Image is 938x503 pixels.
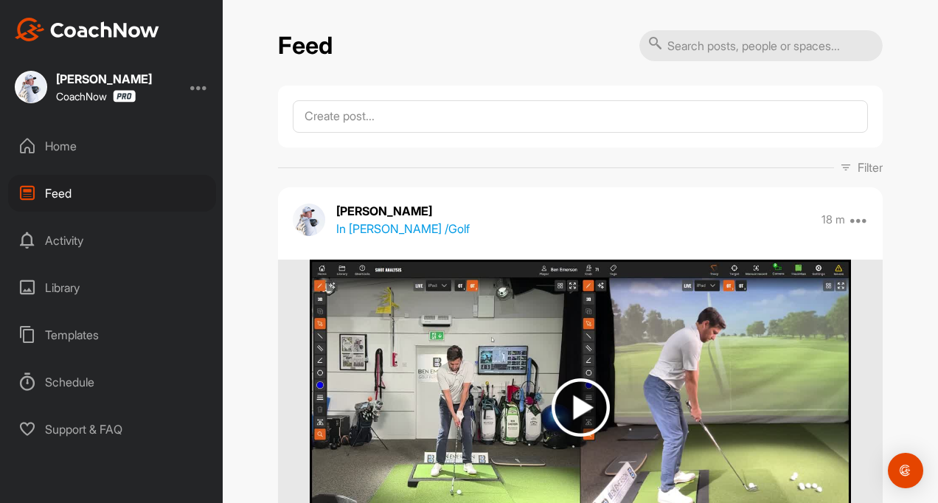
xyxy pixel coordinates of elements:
p: In [PERSON_NAME] / Golf [336,220,470,237]
div: CoachNow [56,90,136,103]
p: [PERSON_NAME] [336,202,470,220]
img: play [552,378,610,437]
div: Support & FAQ [8,411,216,448]
div: Home [8,128,216,164]
input: Search posts, people or spaces... [639,30,883,61]
img: avatar [293,204,325,236]
img: square_687b26beff6f1ed37a99449b0911618e.jpg [15,71,47,103]
h2: Feed [278,32,333,60]
img: CoachNow Pro [113,90,136,103]
div: [PERSON_NAME] [56,73,152,85]
div: Feed [8,175,216,212]
div: Library [8,269,216,306]
img: CoachNow [15,18,159,41]
div: Activity [8,222,216,259]
p: Filter [858,159,883,176]
div: Schedule [8,364,216,400]
p: 18 m [821,212,845,227]
div: Open Intercom Messenger [888,453,923,488]
div: Templates [8,316,216,353]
